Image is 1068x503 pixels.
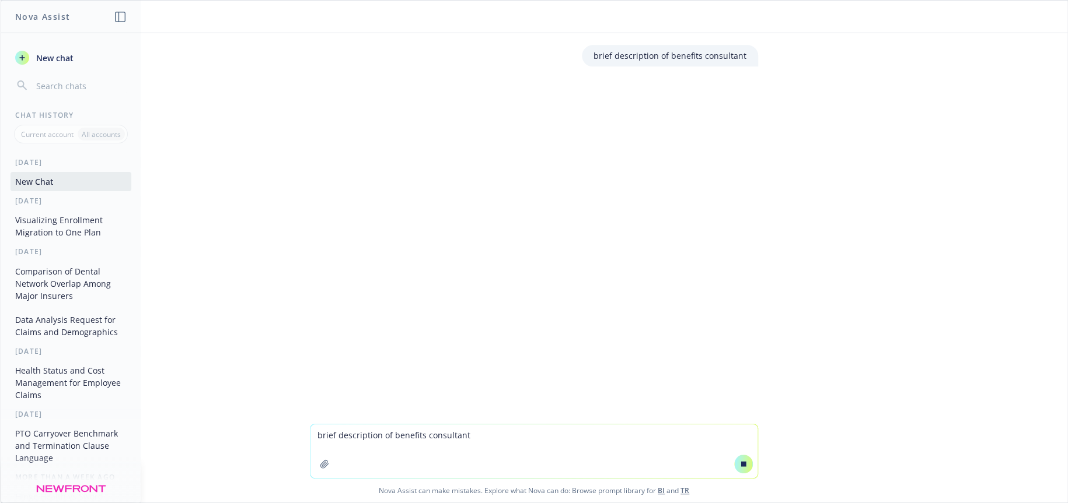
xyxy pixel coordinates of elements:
[1,110,141,120] div: Chat History
[1,247,141,256] div: [DATE]
[21,129,74,139] p: Current account
[34,52,74,64] span: New chat
[11,310,131,342] button: Data Analysis Request for Claims and Demographics
[1,196,141,206] div: [DATE]
[1,157,141,167] div: [DATE]
[11,262,131,305] button: Comparison of Dental Network Overlap Among Major Insurers
[11,424,131,467] button: PTO Carryover Benchmark and Termination Clause Language
[1,409,141,419] div: [DATE]
[11,210,131,242] button: Visualizing Enrollment Migration to One Plan
[594,50,746,62] p: brief description of benefits consultant
[11,361,131,404] button: Health Status and Cost Management for Employee Claims
[11,172,131,191] button: New Chat
[11,47,131,68] button: New chat
[1,346,141,356] div: [DATE]
[82,129,121,139] p: All accounts
[34,78,127,94] input: Search chats
[15,10,70,23] h1: Nova Assist
[658,486,665,495] a: BI
[680,486,689,495] a: TR
[5,479,1063,502] span: Nova Assist can make mistakes. Explore what Nova can do: Browse prompt library for and
[1,472,141,482] div: More than a week ago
